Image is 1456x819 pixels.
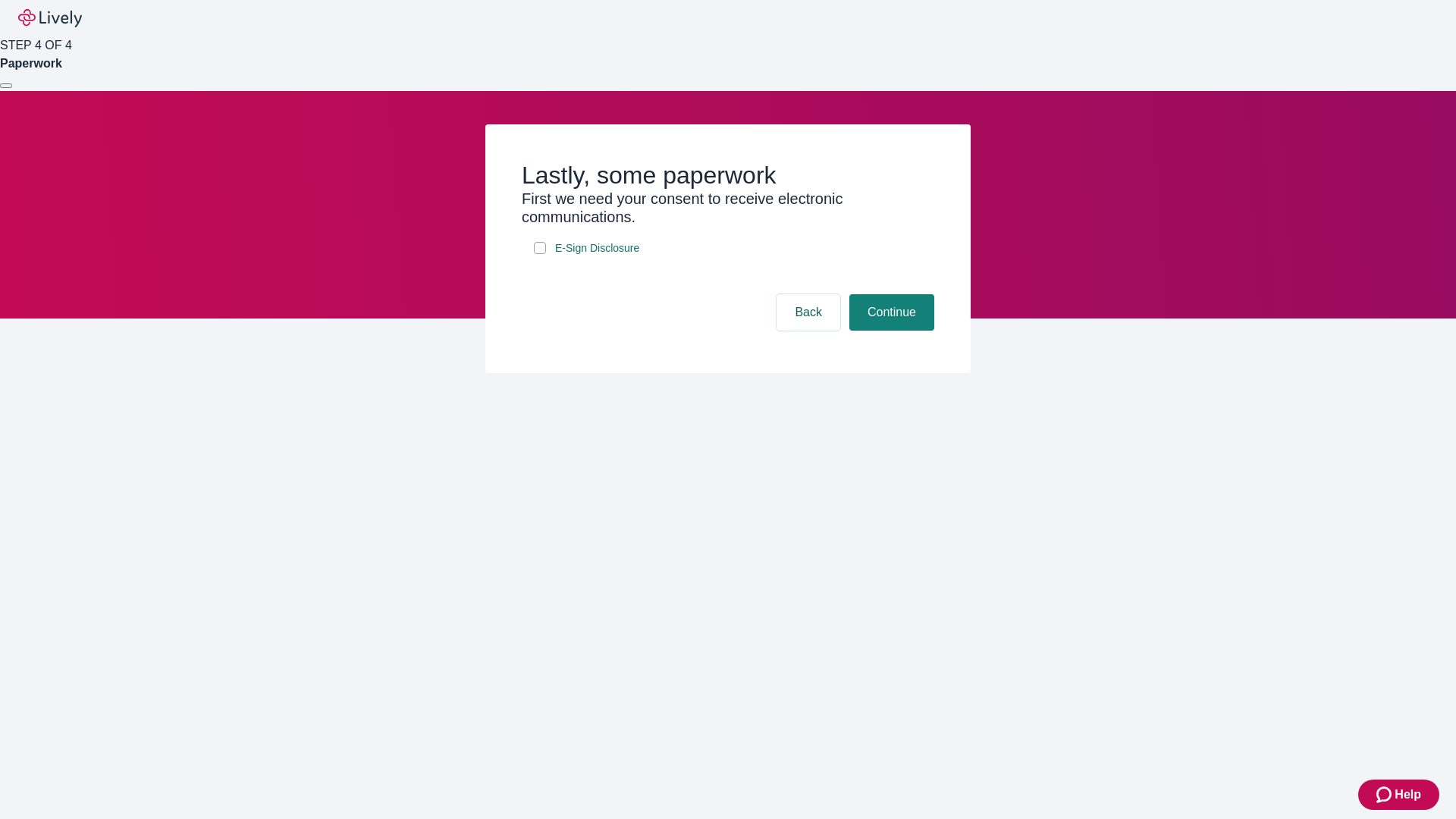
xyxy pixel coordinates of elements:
img: Lively [18,9,82,27]
svg: Zendesk support icon [1376,786,1395,804]
h3: First we need your consent to receive electronic communications. [522,190,934,226]
span: E-Sign Disclosure [555,240,639,256]
a: e-sign disclosure document [552,239,642,258]
span: Help [1395,786,1421,804]
button: Continue [849,294,934,331]
h2: Lastly, some paperwork [522,161,934,190]
button: Back [777,294,840,331]
button: Zendesk support iconHelp [1358,780,1439,810]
